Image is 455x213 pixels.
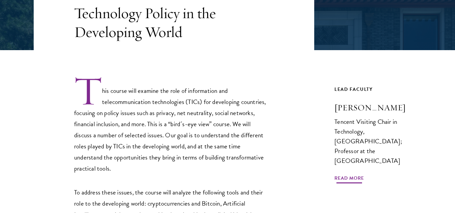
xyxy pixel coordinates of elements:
[334,85,421,94] div: Lead Faculty
[334,174,364,184] span: Read More
[74,75,266,174] p: This course will examine the role of information and telecommunication technologies (TICs) for de...
[334,117,421,166] div: Tencent Visiting Chair in Technology, [GEOGRAPHIC_DATA]; Professor at the [GEOGRAPHIC_DATA]
[334,102,421,113] h3: [PERSON_NAME]
[74,4,266,41] h3: Technology Policy in the Developing World
[334,85,421,179] a: Lead Faculty [PERSON_NAME] Tencent Visiting Chair in Technology, [GEOGRAPHIC_DATA]; Professor at ...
